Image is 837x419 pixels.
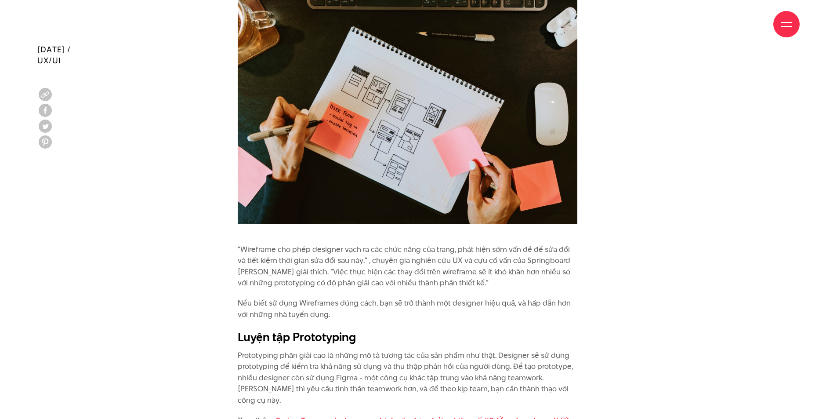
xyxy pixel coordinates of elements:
p: Prototyping phân giải cao là những mô tả tương tác của sản phẩm như thật. Designer sẽ sử dụng pro... [238,350,577,406]
p: Nếu biết sử dụng Wireframes đúng cách, bạn sẽ trở thành một designer hiệu quả, và hấp dẫn hơn với... [238,298,577,320]
p: “Wireframe cho phép designer vạch ra các chức năng của trang, phát hiện sớm vấn đề để sửa đổi và ... [238,244,577,289]
span: [DATE] / UX/UI [37,44,71,66]
h2: Luyện tập Prototyping [238,329,577,346]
